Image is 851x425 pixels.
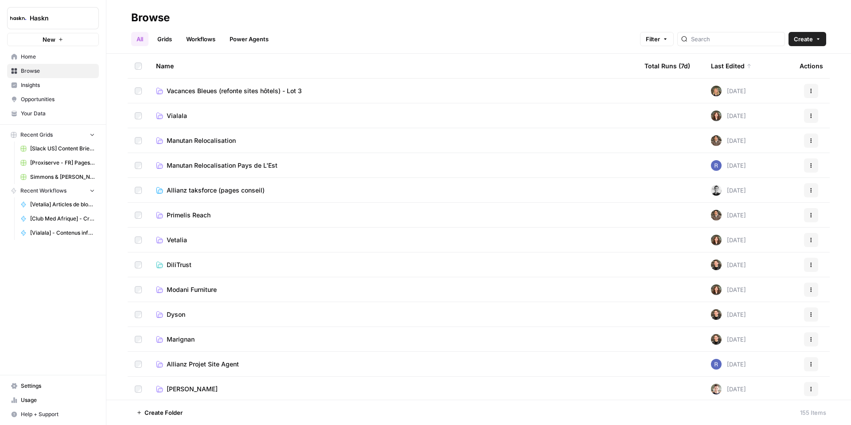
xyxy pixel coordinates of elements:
span: Settings [21,382,95,390]
button: Create Folder [131,405,188,420]
div: [DATE] [711,110,746,121]
span: Vacances Bleues (refonte sites hôtels) - Lot 3 [167,87,302,95]
span: Your Data [21,110,95,118]
a: Dyson [156,310,630,319]
div: Browse [131,11,170,25]
a: Opportunities [7,92,99,106]
span: Usage [21,396,95,404]
button: Filter [640,32,674,46]
a: Allianz taksforce (pages conseil) [156,186,630,195]
img: dizo4u6k27cofk4obq9v5qvvdkyt [711,135,722,146]
div: [DATE] [711,309,746,320]
span: Create Folder [144,408,183,417]
span: Recent Workflows [20,187,66,195]
span: Simmons & [PERSON_NAME] - Optimization pages for LLMs Grid [30,173,95,181]
a: Vacances Bleues (refonte sites hôtels) - Lot 3 [156,87,630,95]
a: [Vialala] - Contenus informationnels [16,226,99,240]
span: Allianz taksforce (pages conseil) [167,186,265,195]
span: Primelis Reach [167,211,211,220]
img: u6bh93quptsxrgw026dpd851kwjs [711,359,722,370]
span: Browse [21,67,95,75]
div: [DATE] [711,135,746,146]
span: New [43,35,55,44]
a: Insights [7,78,99,92]
a: Manutan Relocalisation [156,136,630,145]
img: wbc4lf7e8no3nva14b2bd9f41fnh [711,110,722,121]
a: Grids [152,32,177,46]
div: 155 Items [800,408,826,417]
a: Modani Furniture [156,285,630,294]
div: [DATE] [711,334,746,345]
a: Usage [7,393,99,407]
div: Name [156,54,630,78]
div: [DATE] [711,235,746,245]
span: DiliTrust [167,260,191,269]
img: uhgcgt6zpiex4psiaqgkk0ok3li6 [711,309,722,320]
a: Vialala [156,111,630,120]
span: Dyson [167,310,185,319]
div: [DATE] [711,359,746,370]
div: [DATE] [711,185,746,196]
button: Recent Workflows [7,184,99,197]
div: [DATE] [711,210,746,220]
a: Workflows [181,32,221,46]
div: Last Edited [711,54,752,78]
span: Insights [21,81,95,89]
img: 5szy29vhbbb2jvrzb4fwf88ktdwm [711,384,722,394]
a: Power Agents [224,32,274,46]
a: [Slack US] Content Brief & Content Generation - Creation [16,142,99,156]
span: Allianz Projet Site Agent [167,360,239,369]
a: All [131,32,148,46]
div: [DATE] [711,384,746,394]
a: Browse [7,64,99,78]
span: [Vialala] - Contenus informationnels [30,229,95,237]
span: Modani Furniture [167,285,217,294]
div: [DATE] [711,284,746,295]
a: [Club Med Afrique] - Création + FAQ [16,212,99,226]
span: Manutan Relocalisation [167,136,236,145]
a: Settings [7,379,99,393]
button: Workspace: Haskn [7,7,99,29]
span: [PERSON_NAME] [167,385,218,394]
span: Home [21,53,95,61]
span: [Vetalia] Articles de blog - 1000 mots [30,201,95,209]
span: Opportunities [21,95,95,103]
button: Help + Support [7,407,99,421]
a: Home [7,50,99,64]
a: [PERSON_NAME] [156,385,630,394]
a: [Proxiserve - FR] Pages catégories - 800 mots sans FAQ Grid [16,156,99,170]
span: [Slack US] Content Brief & Content Generation - Creation [30,145,95,153]
img: wbc4lf7e8no3nva14b2bd9f41fnh [711,235,722,245]
div: Total Runs (7d) [644,54,690,78]
div: [DATE] [711,260,746,270]
a: Manutan Relocalisation Pays de L'Est [156,161,630,170]
span: Vetalia [167,236,187,244]
button: Create [789,32,826,46]
span: Haskn [30,14,83,23]
a: [Vetalia] Articles de blog - 1000 mots [16,197,99,212]
div: [DATE] [711,86,746,96]
button: Recent Grids [7,128,99,142]
span: Vialala [167,111,187,120]
span: Marignan [167,335,195,344]
img: uhgcgt6zpiex4psiaqgkk0ok3li6 [711,334,722,345]
button: New [7,33,99,46]
a: Allianz Projet Site Agent [156,360,630,369]
a: Vetalia [156,236,630,244]
a: Marignan [156,335,630,344]
a: Primelis Reach [156,211,630,220]
img: dizo4u6k27cofk4obq9v5qvvdkyt [711,210,722,220]
input: Search [691,35,781,43]
a: Simmons & [PERSON_NAME] - Optimization pages for LLMs Grid [16,170,99,184]
span: Recent Grids [20,131,53,139]
img: 5iwot33yo0fowbxplqtedoh7j1jy [711,185,722,196]
span: [Club Med Afrique] - Création + FAQ [30,215,95,223]
div: [DATE] [711,160,746,171]
img: uhgcgt6zpiex4psiaqgkk0ok3li6 [711,260,722,270]
a: DiliTrust [156,260,630,269]
span: Filter [646,35,660,43]
span: Manutan Relocalisation Pays de L'Est [167,161,277,170]
span: [Proxiserve - FR] Pages catégories - 800 mots sans FAQ Grid [30,159,95,167]
span: Help + Support [21,410,95,418]
a: Your Data [7,106,99,121]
